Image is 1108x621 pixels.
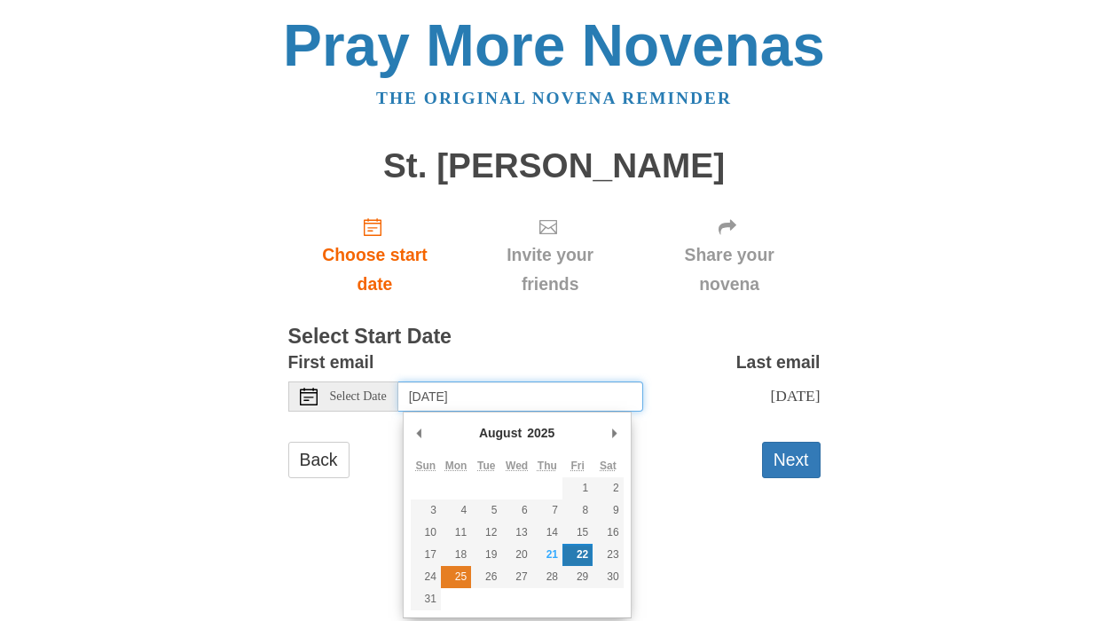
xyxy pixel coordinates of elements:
[288,348,374,377] label: First email
[411,544,441,566] button: 17
[532,544,562,566] button: 21
[411,499,441,522] button: 3
[532,499,562,522] button: 7
[770,387,820,405] span: [DATE]
[288,147,821,185] h1: St. [PERSON_NAME]
[330,390,387,403] span: Select Date
[376,89,732,107] a: The original novena reminder
[288,202,462,308] a: Choose start date
[445,460,468,472] abbr: Monday
[471,499,501,522] button: 5
[736,348,821,377] label: Last email
[441,522,471,544] button: 11
[398,381,643,412] input: Use the arrow keys to pick a date
[415,460,436,472] abbr: Sunday
[656,240,803,299] span: Share your novena
[283,12,825,78] a: Pray More Novenas
[411,522,441,544] button: 10
[477,460,495,472] abbr: Tuesday
[306,240,444,299] span: Choose start date
[524,420,557,446] div: 2025
[476,420,524,446] div: August
[441,499,471,522] button: 4
[471,522,501,544] button: 12
[532,566,562,588] button: 28
[562,477,593,499] button: 1
[471,566,501,588] button: 26
[441,566,471,588] button: 25
[501,499,531,522] button: 6
[501,522,531,544] button: 13
[506,460,528,472] abbr: Wednesday
[501,566,531,588] button: 27
[461,202,638,308] div: Click "Next" to confirm your start date first.
[288,442,350,478] a: Back
[562,544,593,566] button: 22
[479,240,620,299] span: Invite your friends
[441,544,471,566] button: 18
[593,544,623,566] button: 23
[471,544,501,566] button: 19
[562,499,593,522] button: 8
[501,544,531,566] button: 20
[606,420,624,446] button: Next Month
[288,326,821,349] h3: Select Start Date
[593,499,623,522] button: 9
[762,442,821,478] button: Next
[570,460,584,472] abbr: Friday
[562,566,593,588] button: 29
[411,588,441,610] button: 31
[639,202,821,308] div: Click "Next" to confirm your start date first.
[593,566,623,588] button: 30
[600,460,617,472] abbr: Saturday
[411,420,428,446] button: Previous Month
[593,522,623,544] button: 16
[538,460,557,472] abbr: Thursday
[411,566,441,588] button: 24
[532,522,562,544] button: 14
[562,522,593,544] button: 15
[593,477,623,499] button: 2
